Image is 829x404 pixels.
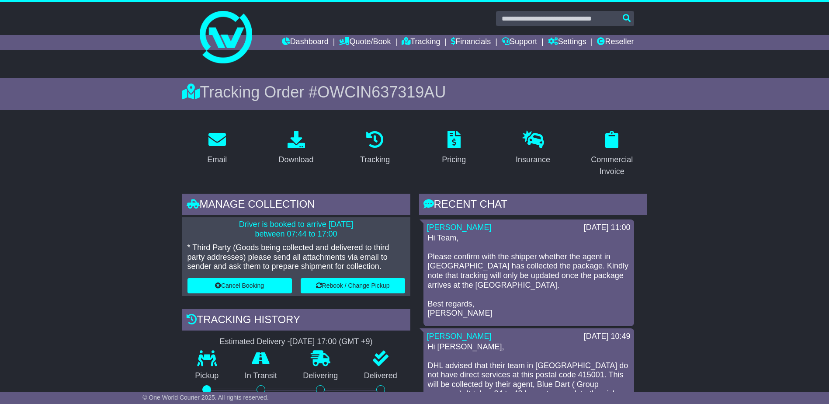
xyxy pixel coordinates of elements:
[282,35,329,50] a: Dashboard
[402,35,440,50] a: Tracking
[427,223,492,232] a: [PERSON_NAME]
[290,371,351,381] p: Delivering
[201,128,232,169] a: Email
[182,371,232,381] p: Pickup
[597,35,634,50] a: Reseller
[451,35,491,50] a: Financials
[182,309,410,333] div: Tracking history
[317,83,446,101] span: OWCIN637319AU
[278,154,313,166] div: Download
[502,35,537,50] a: Support
[419,194,647,217] div: RECENT CHAT
[273,128,319,169] a: Download
[301,278,405,293] button: Rebook / Change Pickup
[354,128,395,169] a: Tracking
[516,154,550,166] div: Insurance
[187,243,405,272] p: * Third Party (Goods being collected and delivered to third party addresses) please send all atta...
[584,223,631,233] div: [DATE] 11:00
[182,337,410,347] div: Estimated Delivery -
[232,371,290,381] p: In Transit
[436,128,472,169] a: Pricing
[182,194,410,217] div: Manage collection
[548,35,586,50] a: Settings
[360,154,390,166] div: Tracking
[182,83,647,101] div: Tracking Order #
[142,394,269,401] span: © One World Courier 2025. All rights reserved.
[428,233,630,318] p: Hi Team, Please confirm with the shipper whether the agent in [GEOGRAPHIC_DATA] has collected the...
[339,35,391,50] a: Quote/Book
[583,154,642,178] div: Commercial Invoice
[187,278,292,293] button: Cancel Booking
[187,220,405,239] p: Driver is booked to arrive [DATE] between 07:44 to 17:00
[584,332,631,341] div: [DATE] 10:49
[510,128,556,169] a: Insurance
[577,128,647,181] a: Commercial Invoice
[207,154,227,166] div: Email
[290,337,373,347] div: [DATE] 17:00 (GMT +9)
[442,154,466,166] div: Pricing
[427,332,492,341] a: [PERSON_NAME]
[351,371,410,381] p: Delivered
